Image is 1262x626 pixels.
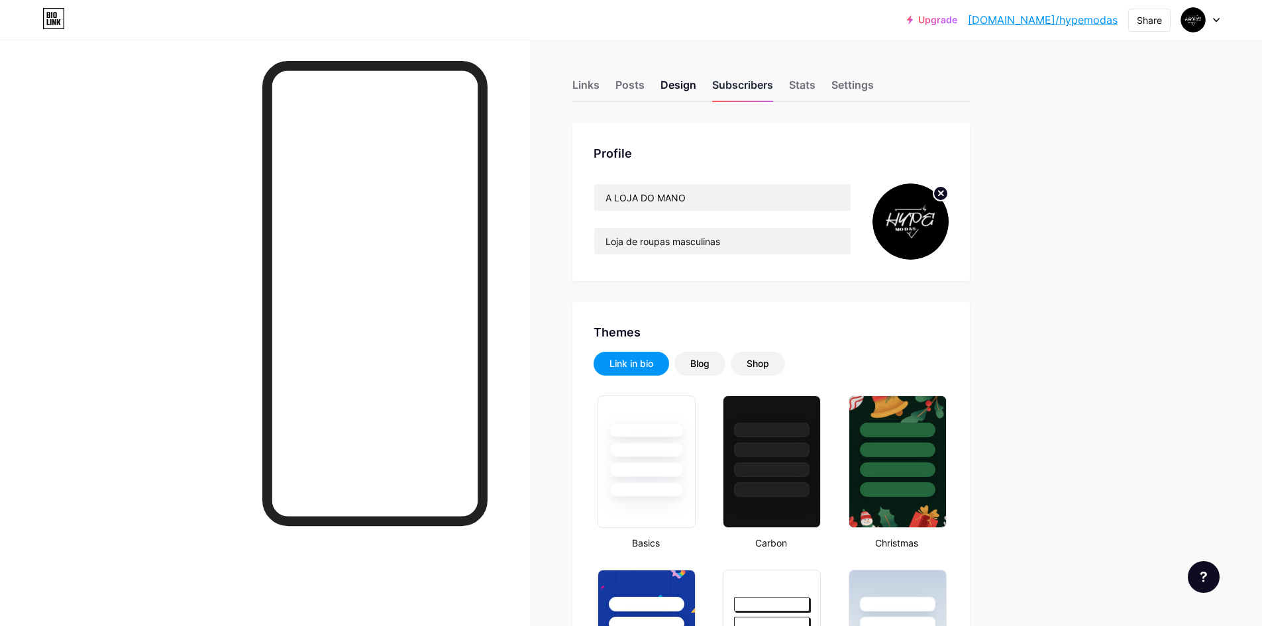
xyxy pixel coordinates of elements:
[594,184,851,211] input: Name
[594,536,698,550] div: Basics
[594,323,949,341] div: Themes
[660,77,696,101] div: Design
[712,77,773,101] div: Subscribers
[1181,7,1206,32] img: hypemodas
[968,12,1118,28] a: [DOMAIN_NAME]/hypemodas
[615,77,645,101] div: Posts
[907,15,957,25] a: Upgrade
[845,536,949,550] div: Christmas
[609,357,653,370] div: Link in bio
[1137,13,1162,27] div: Share
[572,77,600,101] div: Links
[789,77,815,101] div: Stats
[872,183,949,260] img: hypemodas
[719,536,823,550] div: Carbon
[690,357,710,370] div: Blog
[594,144,949,162] div: Profile
[831,77,874,101] div: Settings
[594,228,851,254] input: Bio
[747,357,769,370] div: Shop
